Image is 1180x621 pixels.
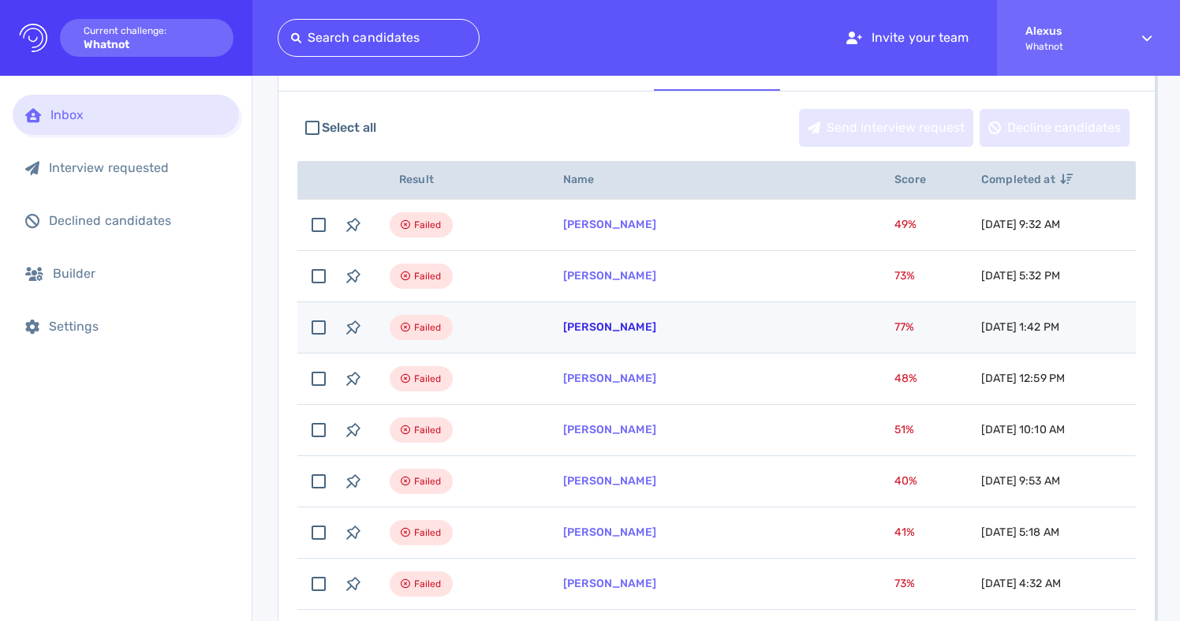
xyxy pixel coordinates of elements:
span: [DATE] 9:53 AM [981,474,1060,488]
span: 73 % [894,577,915,590]
span: [DATE] 1:42 PM [981,320,1059,334]
div: Interview requested [49,160,226,175]
span: [DATE] 4:32 AM [981,577,1061,590]
strong: Alexus [1025,24,1114,38]
span: [DATE] 5:32 PM [981,269,1060,282]
div: Settings [49,319,226,334]
span: Failed [414,574,442,593]
a: [PERSON_NAME] [563,269,656,282]
span: Select all [322,118,377,137]
span: Whatnot [1025,41,1114,52]
th: Result [371,161,544,200]
span: 40 % [894,474,917,488]
a: [PERSON_NAME] [563,577,656,590]
span: Failed [414,215,442,234]
button: Send interview request [799,109,973,147]
span: 48 % [894,372,917,385]
a: [PERSON_NAME] [563,320,656,334]
a: [PERSON_NAME] [563,218,656,231]
span: 51 % [894,423,914,436]
span: [DATE] 12:59 PM [981,372,1065,385]
div: Declined candidates [49,213,226,228]
span: Completed at [981,173,1073,186]
span: Failed [414,267,442,286]
span: 77 % [894,320,914,334]
span: [DATE] 5:18 AM [981,526,1059,539]
span: Failed [414,421,442,440]
span: 73 % [894,269,915,282]
a: [PERSON_NAME] [563,474,656,488]
div: Send interview request [800,110,973,146]
span: Failed [414,318,442,337]
span: [DATE] 10:10 AM [981,423,1065,436]
span: 49 % [894,218,917,231]
a: [PERSON_NAME] [563,423,656,436]
div: Builder [53,266,226,281]
span: Name [563,173,612,186]
span: Failed [414,369,442,388]
span: Failed [414,523,442,542]
span: Score [894,173,943,186]
span: Failed [414,472,442,491]
span: [DATE] 9:32 AM [981,218,1060,231]
div: Inbox [50,107,226,122]
button: Decline candidates [980,109,1130,147]
span: 41 % [894,526,915,539]
div: Decline candidates [980,110,1129,146]
a: [PERSON_NAME] [563,372,656,385]
a: [PERSON_NAME] [563,526,656,539]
